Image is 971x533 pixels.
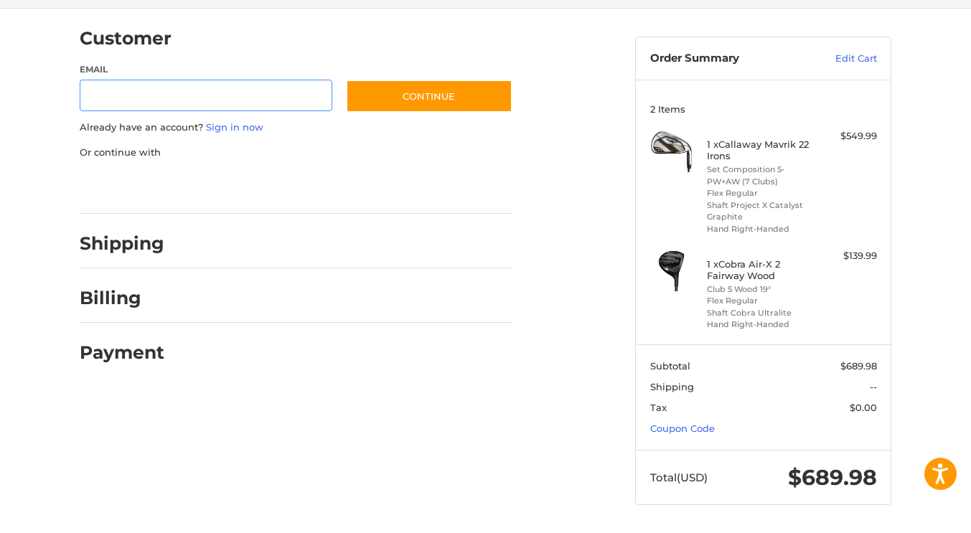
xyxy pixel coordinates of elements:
[870,381,877,392] span: --
[707,307,817,319] li: Shaft Cobra Ultralite
[707,187,817,199] li: Flex Regular
[206,121,263,133] a: Sign in now
[707,138,817,162] h4: 1 x Callaway Mavrik 22 Irons
[650,402,667,413] span: Tax
[650,381,694,392] span: Shipping
[707,295,817,307] li: Flex Regular
[650,471,708,484] span: Total (USD)
[650,103,877,115] h3: 2 Items
[319,174,426,199] iframe: PayPal-venmo
[805,52,877,66] a: Edit Cart
[853,494,971,533] iframe: Google Customer Reviews
[75,174,183,199] iframe: PayPal-paypal
[707,283,817,296] li: Club 5 Wood 19°
[650,52,805,66] h3: Order Summary
[850,402,877,413] span: $0.00
[820,249,877,263] div: $139.99
[707,223,817,235] li: Hand Right-Handed
[650,360,690,372] span: Subtotal
[80,146,512,160] p: Or continue with
[840,360,877,372] span: $689.98
[80,63,332,76] label: Email
[788,464,877,491] span: $689.98
[707,199,817,223] li: Shaft Project X Catalyst Graphite
[707,319,817,331] li: Hand Right-Handed
[346,80,512,113] button: Continue
[820,129,877,143] div: $549.99
[80,121,512,135] p: Already have an account?
[80,287,164,309] h2: Billing
[80,341,164,364] h2: Payment
[80,232,164,255] h2: Shipping
[80,27,172,49] h2: Customer
[707,258,817,282] h4: 1 x Cobra Air-X 2 Fairway Wood
[650,423,715,434] a: Coupon Code
[197,174,304,199] iframe: PayPal-paylater
[707,164,817,187] li: Set Composition 5-PW+AW (7 Clubs)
